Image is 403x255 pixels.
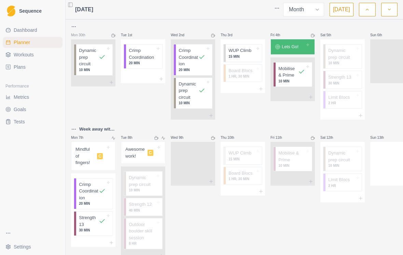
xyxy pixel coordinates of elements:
p: Sat 12th [320,135,341,140]
p: Dynamic prep circuit [328,47,355,61]
a: Metrics [3,92,62,103]
div: Strength 1240 MIN [124,198,163,216]
p: 15 MIN [228,157,255,162]
p: 10 MIN [278,163,305,168]
p: 10 MIN [129,188,155,193]
span: Workouts [14,51,34,58]
p: 40 MIN [129,208,155,213]
a: Tests [3,116,62,127]
div: Outdoor boulder skill session8 HR [124,218,163,250]
p: 1 HR, 30 MIN [228,176,255,182]
p: Dynamic prep circuit [179,81,198,101]
p: Dynamic prep circuit [328,150,355,163]
div: Crimp Coordination20 MIN [124,44,163,69]
a: Goals [3,104,62,115]
p: 15 MIN [228,54,255,59]
div: WUP Climb15 MIN [223,44,262,62]
p: 10 MIN [328,61,355,66]
div: Mindful of fingers!C [71,142,115,171]
div: Dynamic prep circuit10 MIN [323,44,362,69]
p: Mon 7th [71,135,92,140]
p: WUP Climb [228,150,251,157]
p: Sun 13th [370,135,391,140]
p: Outdoor boulder skill session [129,221,155,241]
p: Mindful of fingers! [75,146,94,166]
div: Strength 1330 MIN [74,211,113,236]
p: Board Blocs [228,67,252,74]
a: Workouts [3,49,62,60]
span: Planner [14,39,30,46]
p: 1 HR, 30 MIN [228,74,255,79]
div: Dynamic prep circuit10 MIN [124,171,163,196]
div: Awesome work!C [121,142,165,164]
p: Awesome work! [125,146,145,159]
p: Board Blocs [228,170,252,177]
div: WUP Climb15 MIN [223,147,262,165]
div: Dynamic prep circuit10 MIN [323,147,362,171]
p: Strength 13 [79,214,99,228]
p: 10 MIN [79,67,106,72]
div: Board Blocs1 HR, 30 MIN [223,167,262,185]
p: 10 MIN [179,100,205,106]
p: 2 HR [328,183,355,188]
p: 2 HR [328,100,355,106]
p: Crimp Coordination [179,47,198,67]
a: Planner [3,37,62,48]
p: Sun 6th [370,32,391,38]
p: 20 MIN [179,67,205,72]
p: Sat 5th [320,32,341,38]
span: Dashboard [14,27,37,33]
p: Mon 30th [71,32,92,38]
div: Lets Go! [270,39,315,55]
p: Tue 8th [121,135,141,140]
p: 30 MIN [328,81,355,86]
span: Sequence [19,9,42,13]
p: Strength 12 [129,201,152,208]
img: Logo [7,5,15,17]
p: Thu 10th [221,135,241,140]
button: Settings [3,241,62,252]
div: Mobilise & Prime10 MIN [273,62,312,87]
div: Mobilise & Prime10 MIN [273,147,312,171]
p: Tue 1st [121,32,141,38]
p: Fri 4th [270,32,291,38]
div: Limit Blocs2 HR [323,173,362,191]
p: 30 MIN [79,228,106,233]
p: 20 MIN [129,61,155,66]
div: Crimp Coordination20 MIN [173,44,212,76]
span: [DATE] [75,5,93,14]
p: Week away with family [79,126,115,133]
p: Dynamic prep circuit [129,174,155,188]
p: Lets Go! [282,43,298,50]
p: Thu 3rd [221,32,241,38]
p: 20 MIN [79,201,106,206]
span: C [148,150,153,156]
span: Metrics [14,94,29,100]
a: Dashboard [3,25,62,36]
div: Performance [3,81,62,92]
p: 10 MIN [328,163,355,168]
p: Fri 11th [270,135,291,140]
span: Plans [14,64,26,70]
p: Crimp Coordination [129,47,155,61]
p: Limit Blocs [328,94,350,101]
div: Strength 1330 MIN [323,71,362,89]
p: 10 MIN [278,79,305,84]
p: Strength 13 [328,74,351,81]
p: WUP Climb [228,47,251,54]
p: Limit Blocs [328,176,350,183]
p: Mobilise & Prime [278,65,298,79]
p: Wed 9th [171,135,191,140]
a: LogoSequence [3,3,62,19]
span: Goals [14,106,26,113]
div: Dynamic prep circuit10 MIN [173,78,212,109]
p: Mobilise & Prime [278,150,305,163]
p: Wed 2nd [171,32,191,38]
span: C [97,153,103,159]
p: Dynamic prep circuit [79,47,99,67]
p: 8 HR [129,241,155,246]
div: Limit Blocs2 HR [323,91,362,109]
button: [DATE] [330,3,353,16]
p: Crimp Coordination [79,181,99,201]
div: Board Blocs1 HR, 30 MIN [223,64,262,82]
